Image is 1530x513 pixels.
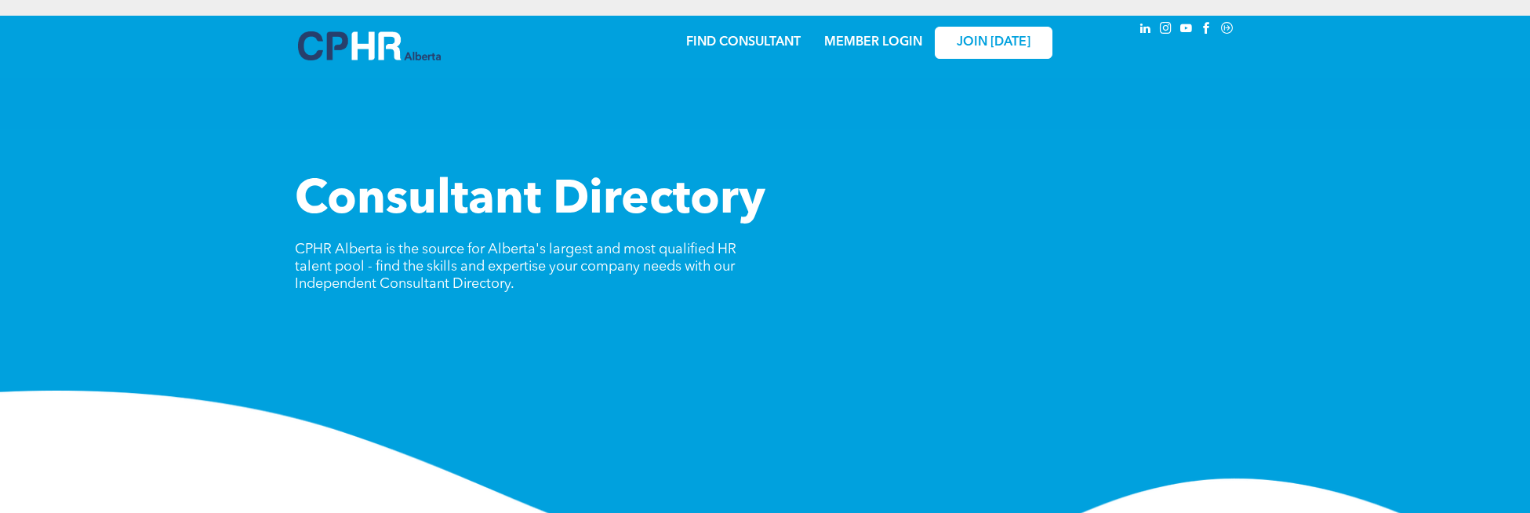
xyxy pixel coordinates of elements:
span: CPHR Alberta is the source for Alberta's largest and most qualified HR talent pool - find the ski... [295,242,736,291]
a: MEMBER LOGIN [824,36,922,49]
a: facebook [1198,20,1216,41]
span: Consultant Directory [295,177,765,224]
a: instagram [1157,20,1175,41]
a: Social network [1219,20,1236,41]
a: youtube [1178,20,1195,41]
a: JOIN [DATE] [935,27,1052,59]
span: JOIN [DATE] [957,35,1030,50]
a: linkedin [1137,20,1154,41]
a: FIND CONSULTANT [686,36,801,49]
img: A blue and white logo for cp alberta [298,31,441,60]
